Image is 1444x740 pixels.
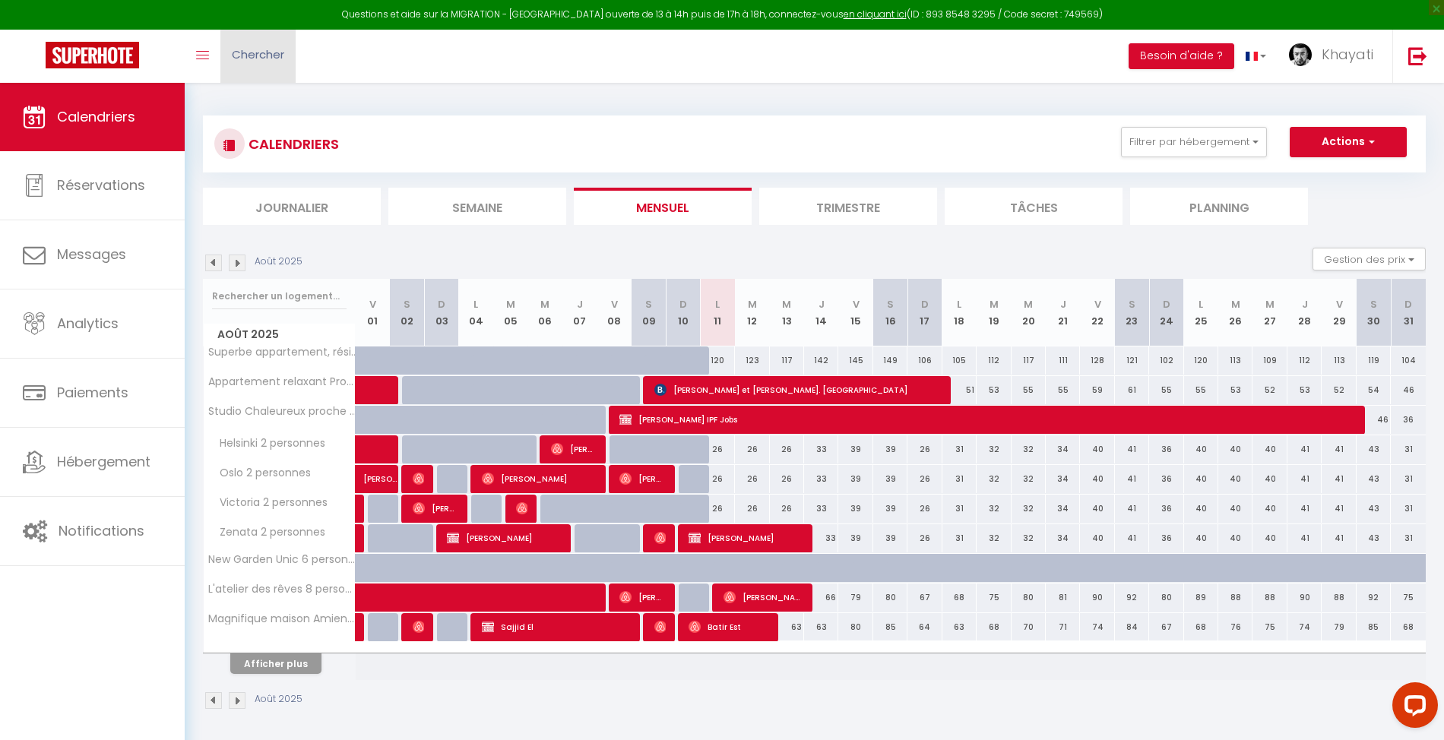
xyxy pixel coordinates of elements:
[493,279,527,346] th: 05
[838,346,872,375] div: 145
[1184,376,1218,404] div: 55
[1357,376,1391,404] div: 54
[679,297,687,311] abbr: D
[645,297,652,311] abbr: S
[1391,524,1426,552] div: 31
[206,435,329,452] span: Helsinki 2 personnes
[1149,495,1183,523] div: 36
[540,297,549,311] abbr: M
[1115,346,1149,375] div: 121
[619,405,1349,434] span: [PERSON_NAME] IPF Jobs
[1012,279,1046,346] th: 20
[1115,495,1149,523] div: 41
[977,524,1011,552] div: 32
[957,297,961,311] abbr: L
[1287,346,1322,375] div: 112
[459,279,493,346] th: 04
[942,435,977,463] div: 31
[230,653,321,674] button: Afficher plus
[1357,279,1391,346] th: 30
[804,583,838,612] div: 66
[873,346,907,375] div: 149
[804,495,838,523] div: 33
[1218,583,1252,612] div: 88
[356,465,390,494] a: [PERSON_NAME] Getol
[1060,297,1066,311] abbr: J
[528,279,562,346] th: 06
[438,297,445,311] abbr: D
[245,127,339,161] h3: CALENDRIERS
[907,583,942,612] div: 67
[977,346,1011,375] div: 112
[1322,465,1356,493] div: 41
[782,297,791,311] abbr: M
[1289,43,1312,66] img: ...
[1287,376,1322,404] div: 53
[1391,465,1426,493] div: 31
[921,297,929,311] abbr: D
[206,583,358,595] span: L'atelier des rêves 8 personnes
[759,188,937,225] li: Trimestre
[838,435,872,463] div: 39
[413,494,458,523] span: [PERSON_NAME] [PERSON_NAME]
[1184,495,1218,523] div: 40
[977,279,1011,346] th: 19
[1199,297,1203,311] abbr: L
[942,583,977,612] div: 68
[873,465,907,493] div: 39
[1322,583,1356,612] div: 88
[363,457,398,485] span: [PERSON_NAME] Getol
[977,435,1011,463] div: 32
[1149,583,1183,612] div: 80
[724,583,803,612] span: [PERSON_NAME]
[942,613,977,641] div: 63
[804,613,838,641] div: 63
[551,435,597,463] span: [PERSON_NAME]
[57,383,128,402] span: Paiements
[1080,613,1114,641] div: 74
[654,523,666,552] span: [PERSON_NAME]
[1408,46,1427,65] img: logout
[473,297,478,311] abbr: L
[654,375,939,404] span: [PERSON_NAME] et [PERSON_NAME]. [GEOGRAPHIC_DATA]
[1218,524,1252,552] div: 40
[715,297,720,311] abbr: L
[1024,297,1033,311] abbr: M
[1380,676,1444,740] iframe: LiveChat chat widget
[1080,583,1114,612] div: 90
[482,612,630,641] span: Sajjid El
[1080,524,1114,552] div: 40
[1149,435,1183,463] div: 36
[1370,297,1377,311] abbr: S
[701,346,735,375] div: 120
[1252,465,1287,493] div: 40
[1184,279,1218,346] th: 25
[1391,583,1426,612] div: 75
[804,279,838,346] th: 14
[1252,376,1287,404] div: 52
[1287,465,1322,493] div: 41
[1287,524,1322,552] div: 41
[735,495,769,523] div: 26
[977,376,1011,404] div: 53
[577,297,583,311] abbr: J
[1336,297,1343,311] abbr: V
[770,495,804,523] div: 26
[1322,524,1356,552] div: 41
[1080,376,1114,404] div: 59
[907,465,942,493] div: 26
[1129,43,1234,69] button: Besoin d'aide ?
[838,583,872,612] div: 79
[701,279,735,346] th: 11
[654,612,666,641] span: [PERSON_NAME] [PERSON_NAME] [PERSON_NAME] [PERSON_NAME] [PERSON_NAME] [PERSON_NAME] [PERSON_NAME]...
[873,435,907,463] div: 39
[1046,524,1080,552] div: 34
[1130,188,1308,225] li: Planning
[907,613,942,641] div: 64
[46,42,139,68] img: Super Booking
[907,495,942,523] div: 26
[1218,346,1252,375] div: 113
[873,583,907,612] div: 80
[255,255,302,269] p: Août 2025
[748,297,757,311] abbr: M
